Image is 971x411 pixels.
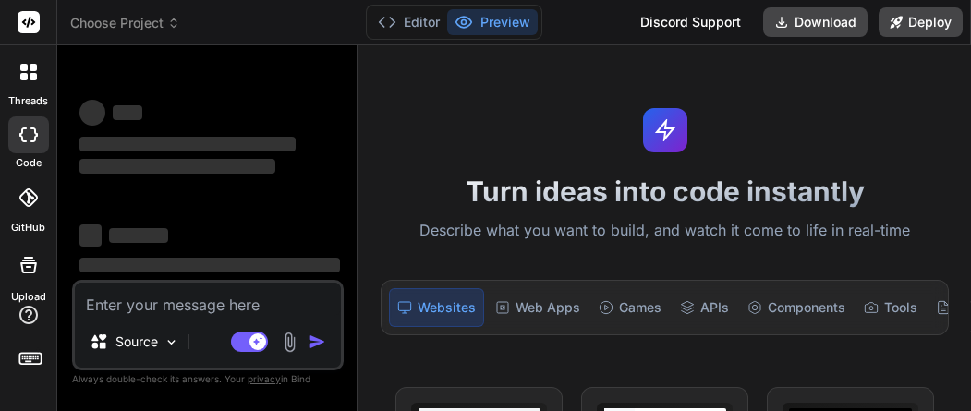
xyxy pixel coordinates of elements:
span: ‌ [79,224,102,247]
p: Source [115,332,158,351]
div: Tools [856,288,925,327]
div: Games [591,288,669,327]
span: ‌ [79,159,275,174]
button: Preview [447,9,538,35]
img: icon [308,332,326,351]
div: Websites [389,288,484,327]
div: Components [740,288,853,327]
div: APIs [673,288,736,327]
div: Discord Support [629,7,752,37]
p: Always double-check its answers. Your in Bind [72,370,344,388]
button: Editor [370,9,447,35]
span: ‌ [79,258,340,272]
img: Pick Models [164,334,179,350]
button: Deploy [879,7,963,37]
span: Choose Project [70,14,180,32]
h1: Turn ideas into code instantly [370,175,960,208]
img: attachment [279,332,300,353]
div: Web Apps [488,288,588,327]
span: ‌ [113,105,142,120]
span: ‌ [79,137,296,151]
label: Upload [11,289,46,305]
label: threads [8,93,48,109]
span: ‌ [109,228,168,243]
button: Download [763,7,868,37]
label: code [16,155,42,171]
p: Describe what you want to build, and watch it come to life in real-time [370,219,960,243]
label: GitHub [11,220,45,236]
span: privacy [248,373,281,384]
span: ‌ [79,100,105,126]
